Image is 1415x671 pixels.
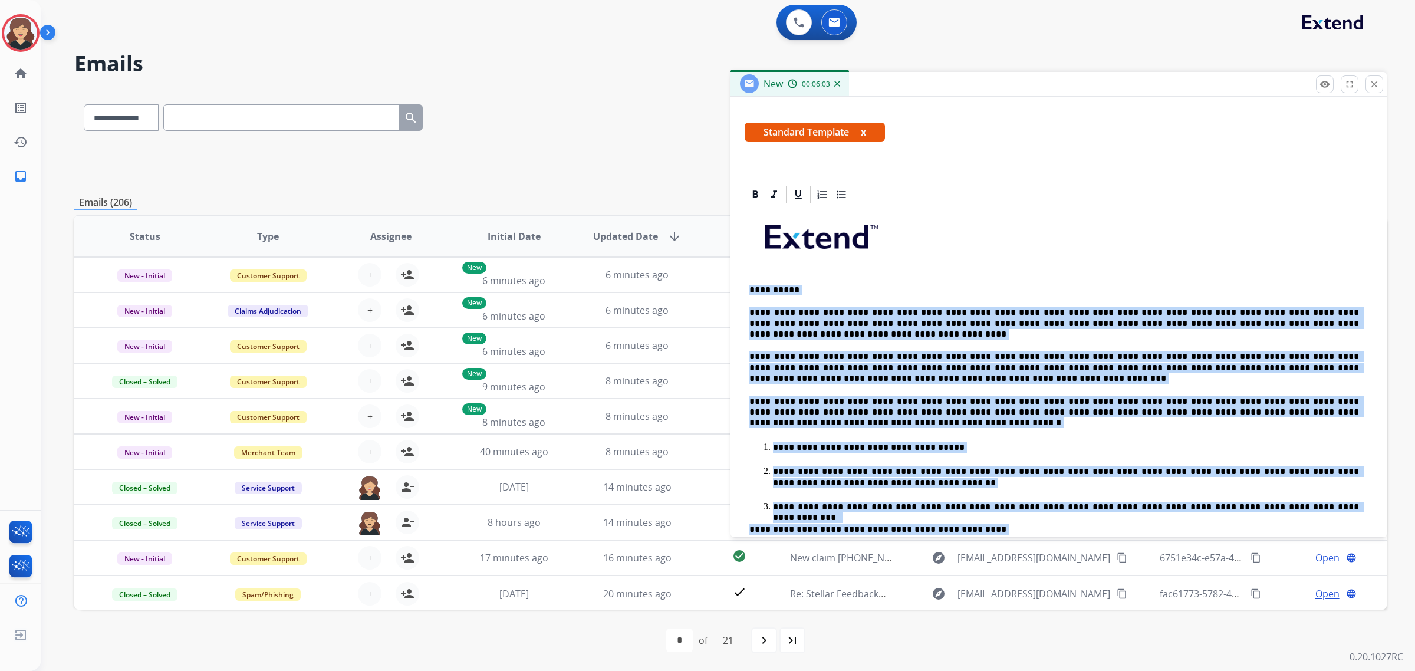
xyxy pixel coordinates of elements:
[358,263,381,287] button: +
[230,411,307,423] span: Customer Support
[112,517,177,529] span: Closed – Solved
[482,274,545,287] span: 6 minutes ago
[358,546,381,570] button: +
[488,229,541,244] span: Initial Date
[112,588,177,601] span: Closed – Solved
[358,404,381,428] button: +
[400,303,414,317] mat-icon: person_add
[400,551,414,565] mat-icon: person_add
[367,587,373,601] span: +
[117,411,172,423] span: New - Initial
[230,340,307,353] span: Customer Support
[400,374,414,388] mat-icon: person_add
[932,551,946,565] mat-icon: explore
[117,552,172,565] span: New - Initial
[861,125,866,139] button: x
[230,269,307,282] span: Customer Support
[606,445,669,458] span: 8 minutes ago
[699,633,707,647] div: of
[235,517,302,529] span: Service Support
[1117,588,1127,599] mat-icon: content_copy
[603,551,672,564] span: 16 minutes ago
[482,345,545,358] span: 6 minutes ago
[112,376,177,388] span: Closed – Solved
[932,587,946,601] mat-icon: explore
[785,633,799,647] mat-icon: last_page
[117,446,172,459] span: New - Initial
[117,305,172,317] span: New - Initial
[603,481,672,494] span: 14 minutes ago
[1350,650,1403,664] p: 0.20.1027RC
[732,549,746,563] mat-icon: check_circle
[1315,587,1340,601] span: Open
[462,262,486,274] p: New
[367,303,373,317] span: +
[230,376,307,388] span: Customer Support
[1369,79,1380,90] mat-icon: close
[1346,552,1357,563] mat-icon: language
[370,229,412,244] span: Assignee
[404,111,418,125] mat-icon: search
[1251,588,1261,599] mat-icon: content_copy
[732,585,746,599] mat-icon: check
[482,310,545,323] span: 6 minutes ago
[358,475,381,500] img: agent-avatar
[74,52,1387,75] h2: Emails
[765,186,783,203] div: Italic
[814,186,831,203] div: Ordered List
[957,587,1110,601] span: [EMAIL_ADDRESS][DOMAIN_NAME]
[74,195,137,210] p: Emails (206)
[757,633,771,647] mat-icon: navigate_next
[606,374,669,387] span: 8 minutes ago
[14,135,28,149] mat-icon: history
[746,186,764,203] div: Bold
[606,304,669,317] span: 6 minutes ago
[14,101,28,115] mat-icon: list_alt
[603,587,672,600] span: 20 minutes ago
[4,17,37,50] img: avatar
[230,552,307,565] span: Customer Support
[1160,587,1339,600] span: fac61773-5782-4519-89a4-1b944671e80e
[358,334,381,357] button: +
[790,587,937,600] span: Re: Stellar Feedback🌟🌟✨🌟🌟
[358,298,381,322] button: +
[606,339,669,352] span: 6 minutes ago
[367,445,373,459] span: +
[482,416,545,429] span: 8 minutes ago
[957,551,1110,565] span: [EMAIL_ADDRESS][DOMAIN_NAME]
[367,551,373,565] span: +
[499,587,529,600] span: [DATE]
[606,410,669,423] span: 8 minutes ago
[606,268,669,281] span: 6 minutes ago
[488,516,541,529] span: 8 hours ago
[14,169,28,183] mat-icon: inbox
[228,305,308,317] span: Claims Adjudication
[14,67,28,81] mat-icon: home
[499,481,529,494] span: [DATE]
[358,440,381,463] button: +
[802,80,830,89] span: 00:06:03
[482,380,545,393] span: 9 minutes ago
[790,551,920,564] span: New claim [PHONE_NUMBER]
[480,445,548,458] span: 40 minutes ago
[367,338,373,353] span: +
[235,588,301,601] span: Spam/Phishing
[832,186,850,203] div: Bullet List
[764,77,783,90] span: New
[480,551,548,564] span: 17 minutes ago
[367,409,373,423] span: +
[400,268,414,282] mat-icon: person_add
[667,229,682,244] mat-icon: arrow_downward
[130,229,160,244] span: Status
[462,297,486,309] p: New
[462,403,486,415] p: New
[117,340,172,353] span: New - Initial
[1117,552,1127,563] mat-icon: content_copy
[367,268,373,282] span: +
[713,629,743,652] div: 21
[400,480,414,494] mat-icon: person_remove
[112,482,177,494] span: Closed – Solved
[358,369,381,393] button: +
[603,516,672,529] span: 14 minutes ago
[235,482,302,494] span: Service Support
